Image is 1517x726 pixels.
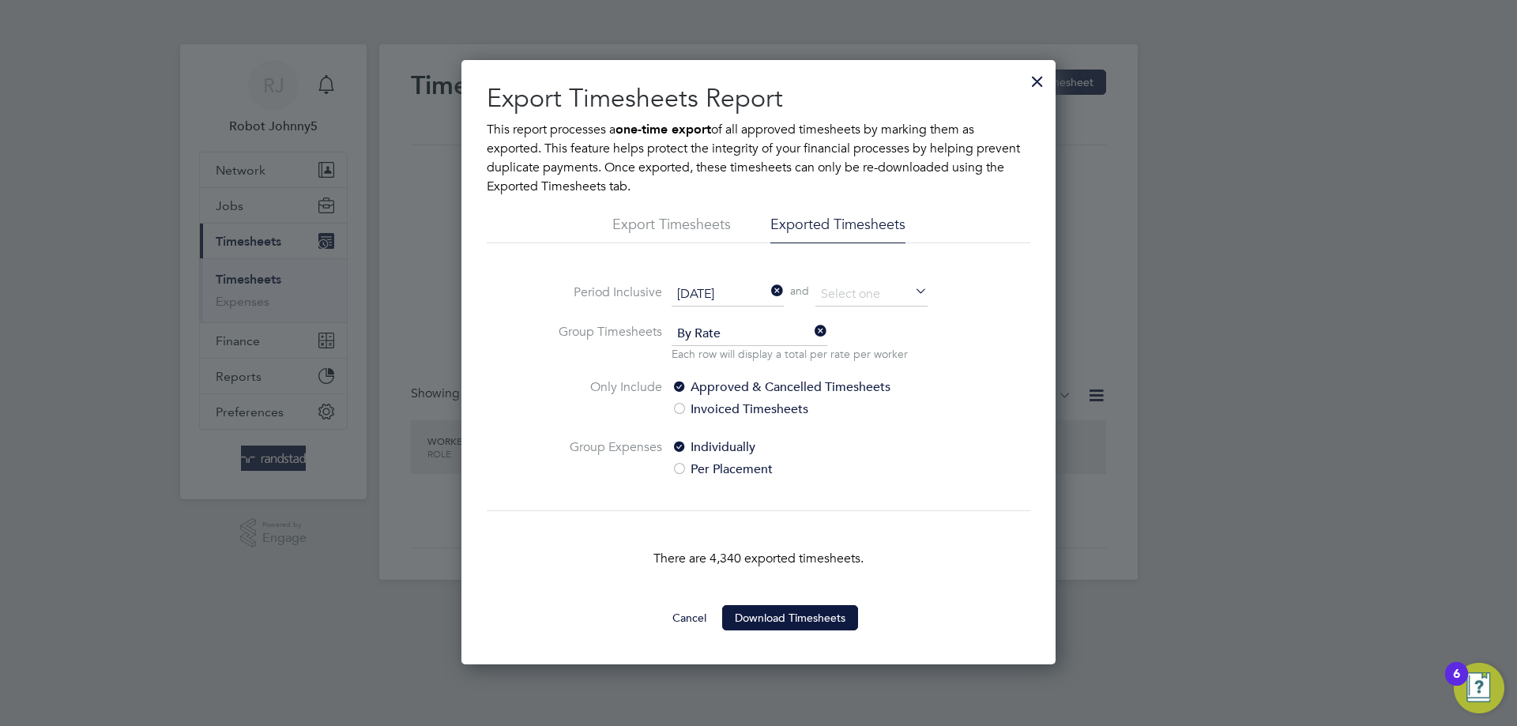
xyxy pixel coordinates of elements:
[784,283,815,307] span: and
[487,120,1030,196] p: This report processes a of all approved timesheets by marking them as exported. This feature help...
[770,215,905,243] li: Exported Timesheets
[544,438,662,479] label: Group Expenses
[672,438,936,457] label: Individually
[672,283,784,307] input: Select one
[672,322,827,346] span: By Rate
[672,346,908,362] p: Each row will display a total per rate per worker
[660,605,719,630] button: Cancel
[1454,663,1504,713] button: Open Resource Center, 6 new notifications
[672,400,936,419] label: Invoiced Timesheets
[544,283,662,303] label: Period Inclusive
[487,549,1030,568] p: There are 4,340 exported timesheets.
[487,82,1030,115] h2: Export Timesheets Report
[672,460,936,479] label: Per Placement
[544,322,662,359] label: Group Timesheets
[615,122,711,137] b: one-time export
[722,605,858,630] button: Download Timesheets
[612,215,731,243] li: Export Timesheets
[544,378,662,419] label: Only Include
[672,378,936,397] label: Approved & Cancelled Timesheets
[815,283,928,307] input: Select one
[1453,674,1460,694] div: 6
